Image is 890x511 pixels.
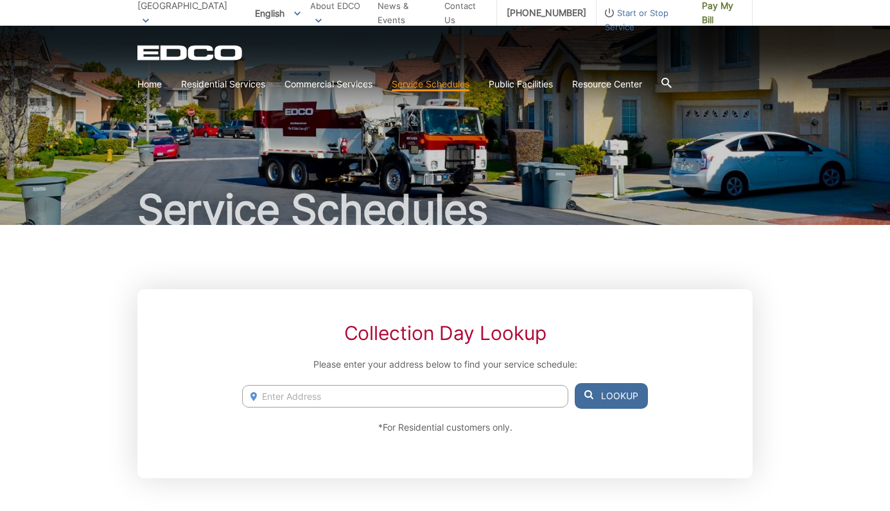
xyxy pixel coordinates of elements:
[181,77,265,91] a: Residential Services
[572,77,642,91] a: Resource Center
[137,77,162,91] a: Home
[284,77,372,91] a: Commercial Services
[245,3,310,24] span: English
[392,77,469,91] a: Service Schedules
[242,385,568,408] input: Enter Address
[575,383,648,409] button: Lookup
[489,77,553,91] a: Public Facilities
[242,321,648,345] h2: Collection Day Lookup
[242,357,648,372] p: Please enter your address below to find your service schedule:
[137,45,244,60] a: EDCD logo. Return to the homepage.
[242,420,648,435] p: *For Residential customers only.
[137,189,753,230] h1: Service Schedules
